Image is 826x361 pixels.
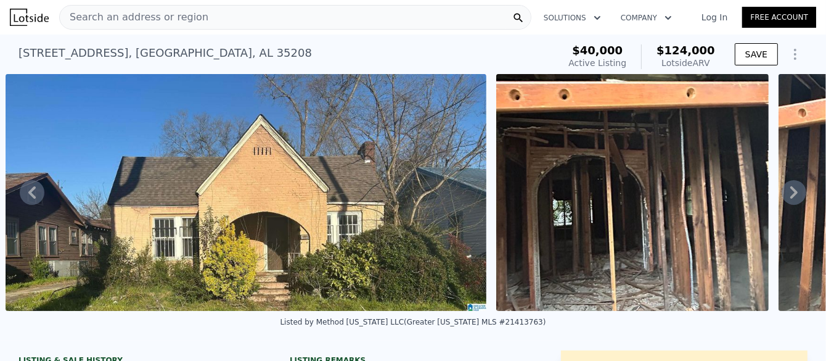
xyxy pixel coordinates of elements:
span: Search an address or region [60,10,208,25]
button: Show Options [783,42,808,67]
span: $124,000 [656,44,715,57]
div: Listed by Method [US_STATE] LLC (Greater [US_STATE] MLS #21413763) [280,318,546,326]
a: Free Account [742,7,816,28]
img: Sale: 134710757 Parcel: 5852942 [496,74,769,311]
img: Lotside [10,9,49,26]
img: Sale: 134710757 Parcel: 5852942 [6,74,486,311]
a: Log In [687,11,742,23]
span: Active Listing [568,58,626,68]
span: $40,000 [572,44,623,57]
button: SAVE [735,43,778,65]
div: [STREET_ADDRESS] , [GEOGRAPHIC_DATA] , AL 35208 [18,44,312,62]
button: Solutions [534,7,611,29]
div: Lotside ARV [656,57,715,69]
button: Company [611,7,682,29]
